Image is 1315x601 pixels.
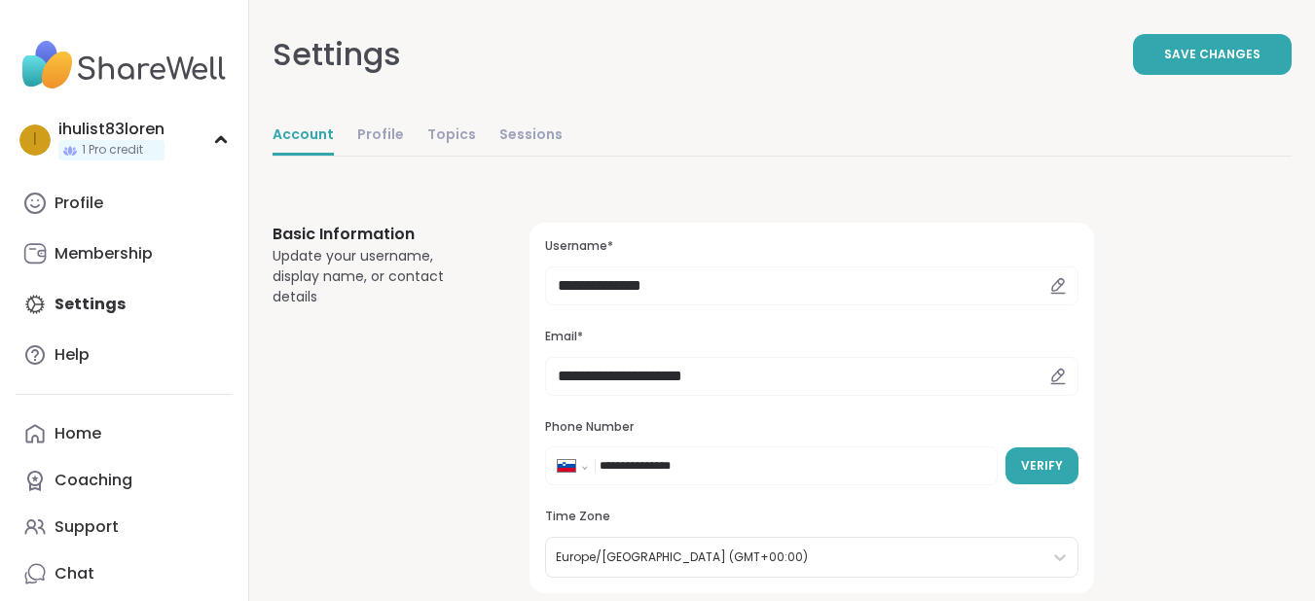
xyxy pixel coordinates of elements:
div: ihulist83loren [58,119,164,140]
img: ShareWell Nav Logo [16,31,233,99]
div: Membership [55,243,153,265]
a: Sessions [499,117,563,156]
a: Membership [16,230,233,277]
a: Coaching [16,457,233,504]
div: Update your username, display name, or contact details [273,246,483,307]
div: Coaching [55,470,132,491]
h3: Time Zone [545,509,1078,525]
h3: Basic Information [273,223,483,246]
div: Profile [55,193,103,214]
a: Home [16,410,233,457]
div: Settings [273,31,401,78]
div: Home [55,423,101,444]
a: Help [16,332,233,378]
h3: Phone Number [545,419,1078,436]
div: Help [55,344,90,366]
span: i [33,127,37,153]
span: 1 Pro credit [82,142,143,159]
span: Verify [1021,457,1063,475]
div: Chat [55,563,94,584]
a: Chat [16,550,233,597]
h3: Username* [545,238,1078,255]
a: Account [273,117,334,156]
a: Profile [357,117,404,156]
button: Save Changes [1133,34,1292,75]
h3: Email* [545,329,1078,345]
span: Save Changes [1164,46,1260,63]
div: Support [55,516,119,538]
a: Profile [16,180,233,227]
a: Topics [427,117,476,156]
button: Verify [1005,447,1078,484]
a: Support [16,504,233,550]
